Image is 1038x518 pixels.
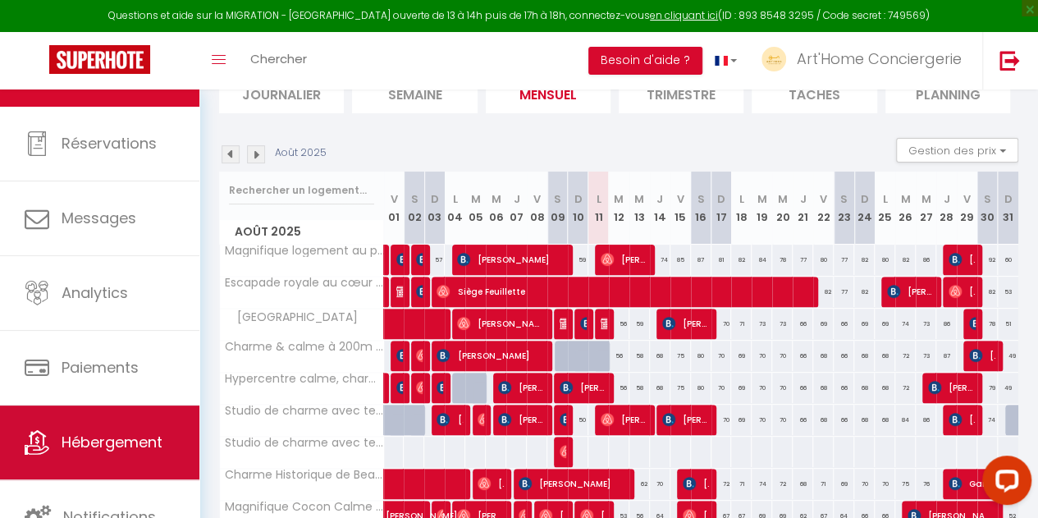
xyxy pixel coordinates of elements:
th: 17 [711,172,732,245]
span: Studio de charme avec terrasse, hypercentre [222,405,386,417]
abbr: M [634,191,644,207]
abbr: L [453,191,458,207]
span: [PERSON_NAME] obejo [928,372,974,403]
button: Besoin d'aide ? [588,47,702,75]
abbr: V [677,191,684,207]
span: [PERSON_NAME] [949,404,975,435]
span: [PERSON_NAME] [416,244,423,275]
a: en cliquant ici [650,8,718,22]
span: [PERSON_NAME] [580,308,587,339]
div: 79 [977,373,998,403]
div: 66 [834,373,854,403]
span: [PERSON_NAME] [969,340,995,371]
div: 70 [772,405,793,435]
span: Messages [62,208,136,228]
button: Gestion des prix [896,138,1018,163]
span: Paiements [62,357,139,378]
span: [PERSON_NAME] [457,308,542,339]
a: [PERSON_NAME] [377,245,386,276]
div: 82 [731,245,752,275]
abbr: D [861,191,869,207]
span: Magnifique Cocon Calme et Moderne en Hypercentre [222,501,386,513]
span: [PERSON_NAME] [949,276,975,307]
abbr: D [1004,191,1013,207]
span: [PERSON_NAME] [601,308,607,339]
div: 68 [875,373,895,403]
div: 66 [793,341,813,371]
abbr: V [533,191,541,207]
th: 22 [813,172,834,245]
span: [PERSON_NAME] [PERSON_NAME] [396,340,403,371]
li: Trimestre [619,73,743,113]
span: [PERSON_NAME] [396,244,403,275]
abbr: J [800,191,807,207]
span: Studio de charme avec terrasse, hypercentre [222,437,386,449]
abbr: M [921,191,931,207]
div: 70 [711,309,732,339]
div: 70 [650,469,670,499]
div: 68 [813,405,834,435]
abbr: M [900,191,910,207]
div: 60 [998,245,1018,275]
span: [PERSON_NAME] [519,468,624,499]
span: [PERSON_NAME] [478,468,504,499]
div: 69 [813,309,834,339]
div: 58 [629,341,650,371]
span: [PERSON_NAME] [437,372,443,403]
a: ... Art'Home Conciergerie [749,32,982,89]
div: 70 [711,341,732,371]
div: 51 [998,309,1018,339]
abbr: M [614,191,624,207]
a: [PERSON_NAME] [377,373,386,404]
abbr: S [984,191,991,207]
div: 59 [568,245,588,275]
div: 71 [731,469,752,499]
div: 75 [670,341,691,371]
div: 81 [711,245,732,275]
span: [PERSON_NAME] [PERSON_NAME] [396,372,403,403]
span: [PERSON_NAME] [601,404,647,435]
li: Journalier [219,73,344,113]
img: ... [761,47,786,71]
span: Magnifique logement au pied du Château [222,245,386,257]
th: 27 [916,172,936,245]
span: Réservations [62,133,157,154]
th: 08 [527,172,547,245]
abbr: L [596,191,601,207]
abbr: S [697,191,705,207]
div: 59 [629,309,650,339]
span: Art'Home Conciergerie [797,48,962,69]
th: 03 [424,172,445,245]
span: Charme & calme à 200m du [GEOGRAPHIC_DATA] à [GEOGRAPHIC_DATA]. [222,341,386,353]
div: 69 [834,469,854,499]
div: 69 [731,405,752,435]
div: 72 [711,469,732,499]
abbr: D [431,191,439,207]
p: Août 2025 [275,145,327,161]
abbr: M [492,191,501,207]
div: 82 [854,245,875,275]
span: Charme Historique de Beauvoir au [GEOGRAPHIC_DATA] [222,469,386,481]
abbr: S [410,191,418,207]
span: Hébergement [62,432,162,452]
div: 68 [650,341,670,371]
span: [PERSON_NAME] e [PERSON_NAME] das [PERSON_NAME] [498,372,544,403]
div: 53 [998,277,1018,307]
div: 70 [711,405,732,435]
div: 73 [772,309,793,339]
div: 49 [998,373,1018,403]
span: Garance Litha [949,468,995,499]
div: 66 [834,341,854,371]
th: 04 [445,172,465,245]
div: 80 [875,245,895,275]
a: Chercher [238,32,319,89]
div: 72 [895,341,916,371]
abbr: J [943,191,949,207]
div: 69 [854,309,875,339]
div: 78 [977,309,998,339]
th: 11 [588,172,609,245]
div: 66 [834,309,854,339]
th: 23 [834,172,854,245]
div: 74 [977,405,998,435]
span: Siège Feuillette [437,276,798,307]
